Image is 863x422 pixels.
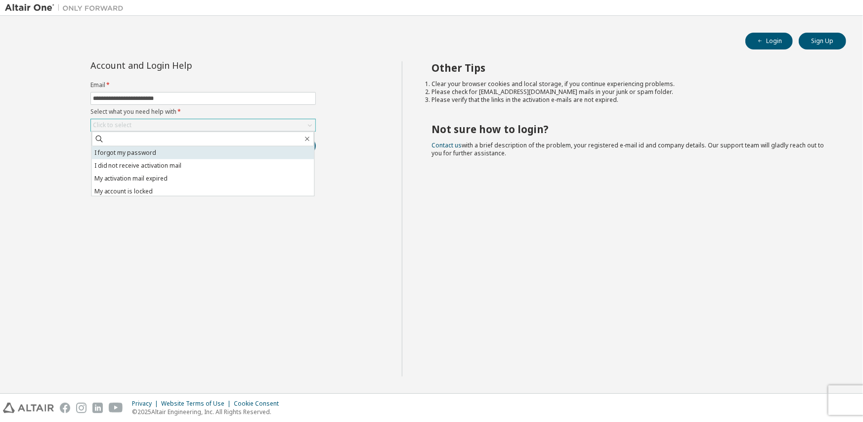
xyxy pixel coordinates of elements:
[161,400,234,408] div: Website Terms of Use
[76,403,86,413] img: instagram.svg
[5,3,129,13] img: Altair One
[432,61,829,74] h2: Other Tips
[432,123,829,136] h2: Not sure how to login?
[3,403,54,413] img: altair_logo.svg
[60,403,70,413] img: facebook.svg
[132,400,161,408] div: Privacy
[799,33,846,49] button: Sign Up
[432,141,824,157] span: with a brief description of the problem, your registered e-mail id and company details. Our suppo...
[90,61,271,69] div: Account and Login Help
[90,81,316,89] label: Email
[109,403,123,413] img: youtube.svg
[92,403,103,413] img: linkedin.svg
[93,121,131,129] div: Click to select
[234,400,285,408] div: Cookie Consent
[432,88,829,96] li: Please check for [EMAIL_ADDRESS][DOMAIN_NAME] mails in your junk or spam folder.
[432,141,462,149] a: Contact us
[745,33,793,49] button: Login
[91,119,315,131] div: Click to select
[132,408,285,416] p: © 2025 Altair Engineering, Inc. All Rights Reserved.
[90,108,316,116] label: Select what you need help with
[92,146,314,159] li: I forgot my password
[432,96,829,104] li: Please verify that the links in the activation e-mails are not expired.
[432,80,829,88] li: Clear your browser cookies and local storage, if you continue experiencing problems.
